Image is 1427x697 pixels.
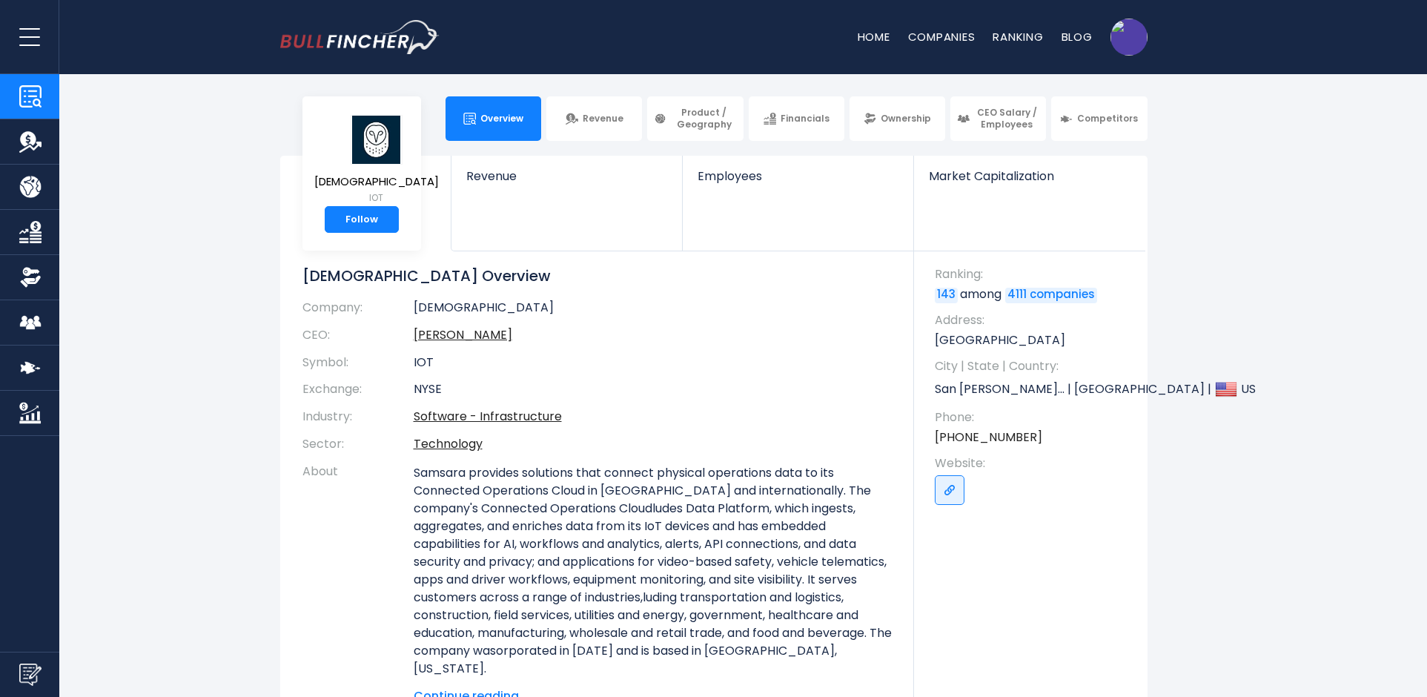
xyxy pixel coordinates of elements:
a: Go to homepage [280,20,440,54]
span: Revenue [583,113,623,125]
span: Competitors [1077,113,1138,125]
span: Employees [698,169,898,183]
a: Home [858,29,890,44]
img: Ownership [19,266,42,288]
p: [GEOGRAPHIC_DATA] [935,332,1133,348]
a: 4111 companies [1005,288,1097,303]
a: Competitors [1051,96,1147,141]
td: IOT [414,349,892,377]
span: Revenue [466,169,667,183]
a: Market Capitalization [914,156,1145,208]
th: Company: [302,300,414,322]
h1: [DEMOGRAPHIC_DATA] Overview [302,266,892,285]
th: Sector: [302,431,414,458]
th: Exchange: [302,376,414,403]
img: bullfincher logo [280,20,440,54]
td: [DEMOGRAPHIC_DATA] [414,300,892,322]
th: Symbol: [302,349,414,377]
a: Companies [908,29,976,44]
span: Overview [480,113,523,125]
a: ceo [414,326,512,343]
p: Samsara provides solutions that connect physical operations data to its Connected Operations Clou... [414,464,892,678]
span: Address: [935,312,1133,328]
a: Blog [1062,29,1093,44]
span: [DEMOGRAPHIC_DATA] [314,176,439,188]
a: Technology [414,435,483,452]
a: Go to link [935,475,964,505]
p: San [PERSON_NAME]... | [GEOGRAPHIC_DATA] | US [935,378,1133,400]
span: Market Capitalization [929,169,1130,183]
a: [PHONE_NUMBER] [935,429,1042,446]
a: Financials [749,96,844,141]
a: Product / Geography [647,96,743,141]
p: among [935,286,1133,303]
a: Revenue [451,156,682,208]
span: Product / Geography [671,107,736,130]
span: CEO Salary / Employees [974,107,1039,130]
a: Overview [446,96,541,141]
span: Ownership [881,113,931,125]
span: Phone: [935,409,1133,426]
span: Website: [935,455,1133,472]
span: Financials [781,113,830,125]
small: IOT [314,191,439,205]
th: Industry: [302,403,414,431]
span: Ranking: [935,266,1133,283]
th: CEO: [302,322,414,349]
a: 143 [935,288,958,303]
a: [DEMOGRAPHIC_DATA] IOT [314,114,440,207]
td: NYSE [414,376,892,403]
a: Employees [683,156,913,208]
a: Ownership [850,96,945,141]
a: Follow [325,206,399,233]
a: Ranking [993,29,1043,44]
a: CEO Salary / Employees [950,96,1046,141]
a: Revenue [546,96,642,141]
a: Software - Infrastructure [414,408,562,425]
span: City | State | Country: [935,358,1133,374]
